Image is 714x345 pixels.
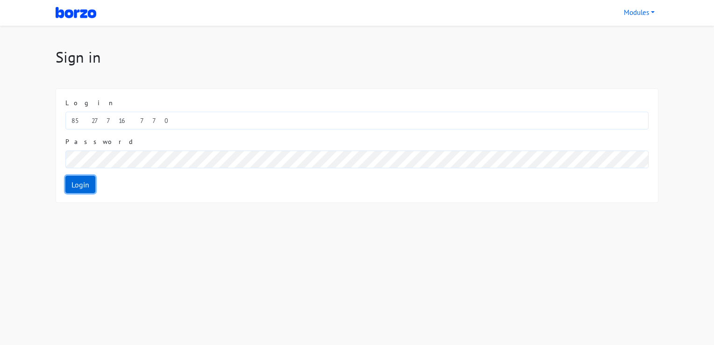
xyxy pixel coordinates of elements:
a: Modules [620,4,658,22]
a: Login [65,176,95,194]
h1: Sign in [56,48,658,66]
label: Login [65,98,118,108]
input: Enter login [65,112,649,129]
label: Password [65,137,134,147]
img: Borzo - Fast and flexible intra-city delivery for businesses and individuals [56,6,96,19]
